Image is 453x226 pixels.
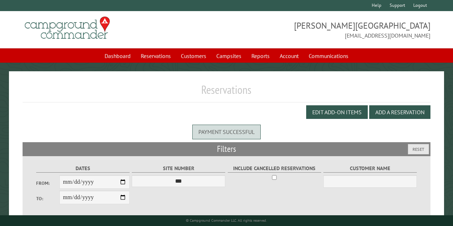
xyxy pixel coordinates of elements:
label: To: [36,195,59,202]
h1: Reservations [23,83,430,102]
button: Add a Reservation [369,105,430,119]
span: [PERSON_NAME][GEOGRAPHIC_DATA] [EMAIL_ADDRESS][DOMAIN_NAME] [227,20,430,40]
a: Account [275,49,303,63]
label: From: [36,180,59,187]
a: Campsites [212,49,246,63]
label: Dates [36,164,130,173]
a: Customers [177,49,211,63]
div: Payment successful [192,125,261,139]
a: Reports [247,49,274,63]
a: Dashboard [100,49,135,63]
a: Communications [304,49,353,63]
small: © Campground Commander LLC. All rights reserved. [186,218,267,223]
button: Edit Add-on Items [306,105,368,119]
button: Reset [408,144,429,154]
a: Reservations [136,49,175,63]
label: Customer Name [323,164,417,173]
label: Include Cancelled Reservations [228,164,321,173]
label: Site Number [132,164,225,173]
img: Campground Commander [23,14,112,42]
h2: Filters [23,142,430,156]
